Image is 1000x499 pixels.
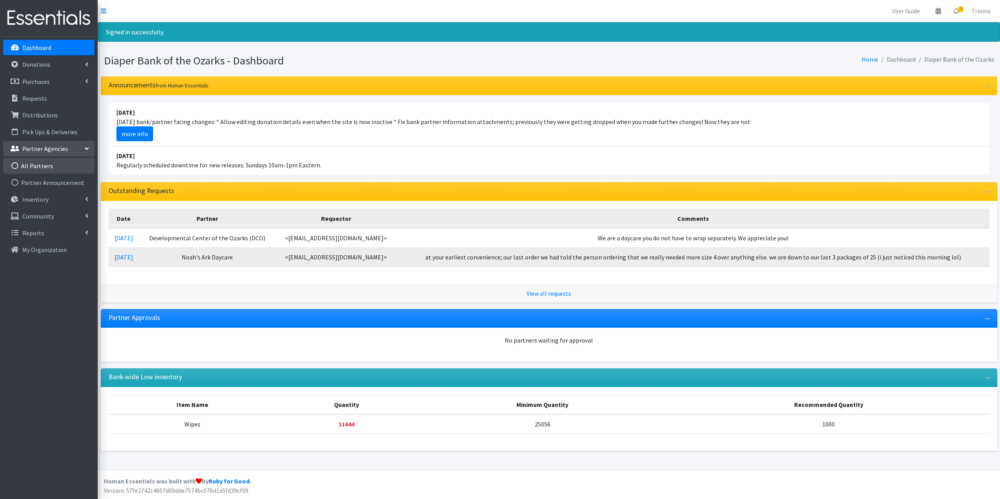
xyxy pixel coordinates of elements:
a: View all requests [527,289,571,297]
strong: [DATE] [116,108,135,116]
a: Tranna [965,3,997,19]
th: Recommended Quantity [668,395,989,414]
p: Dashboard [22,44,51,51]
a: Community [3,208,95,224]
th: Minimum Quantity [417,395,668,414]
a: more info [116,126,153,141]
h3: Announcements [109,81,209,89]
td: 1000 [668,414,989,434]
a: Dashboard [3,40,95,55]
td: at your earliest convenience; our last order we had told the person ordering that we really neede... [397,247,989,266]
td: Wipes [109,414,277,434]
a: Distributions [3,107,95,123]
h3: Partner Approvals [109,314,160,322]
a: Donations [3,57,95,72]
li: Dashboard [878,54,916,65]
td: <[EMAIL_ADDRESS][DOMAIN_NAME]> [275,228,397,248]
strong: Human Essentials was built with by . [104,477,251,485]
p: Reports [22,229,44,237]
a: User Guide [886,3,926,19]
p: Pick Ups & Deliveries [22,128,77,136]
div: No partners waiting for approval [109,336,989,345]
th: Quantity [276,395,417,414]
td: 25056 [417,414,668,434]
a: My Organization [3,242,95,257]
a: [DATE] [114,234,133,242]
span: 2 [958,7,963,12]
h3: Outstanding Requests [109,187,174,195]
li: Diaper Bank of the Ozarks [916,54,994,65]
img: HumanEssentials [3,5,95,31]
strong: Below minimum quantity [339,420,354,428]
a: Reports [3,225,95,241]
span: Version: 57fe2742c4607d0bdde7574bc076d1a5fd39cf09 [104,487,248,494]
a: Inventory [3,192,95,207]
p: Purchases [22,78,50,85]
th: Requestor [275,209,397,228]
td: We are a daycare you do not have to wrap separately. We appreciate you! [397,228,989,248]
p: Partner Agencies [22,145,68,153]
div: Signed in successfully. [98,22,1000,42]
h1: Diaper Bank of the Ozarks - Dashboard [104,54,546,67]
th: Partner [139,209,275,228]
th: Date [109,209,139,228]
td: Noah's Ark Daycare [139,247,275,266]
a: Ruby for Good [209,477,250,485]
a: All Partners [3,158,95,174]
a: Requests [3,91,95,106]
p: Community [22,212,54,220]
strong: [DATE] [116,152,135,160]
p: Inventory [22,195,48,203]
a: Home [862,55,878,63]
p: Donations [22,60,50,68]
a: Purchases [3,74,95,89]
th: Item Name [109,395,277,414]
a: Pick Ups & Deliveries [3,124,95,140]
th: Comments [397,209,989,228]
td: <[EMAIL_ADDRESS][DOMAIN_NAME]> [275,247,397,266]
li: [DATE] bank/partner facing changes: * Allow editing donation details even when the site is now in... [109,103,989,146]
p: Distributions [22,111,58,119]
p: Requests [22,94,47,102]
li: Regularly scheduled downtime for new releases: Sundays 10am-1pm Eastern. [109,146,989,174]
a: 2 [947,3,965,19]
small: from Human Essentials [155,82,209,89]
h3: Bank-wide Low inventory [109,373,182,381]
a: Partner Agencies [3,141,95,156]
a: [DATE] [114,253,133,261]
p: My Organization [22,246,67,254]
a: Partner Announcement [3,175,95,190]
td: Developmental Center of the Ozarks (DCO) [139,228,275,248]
